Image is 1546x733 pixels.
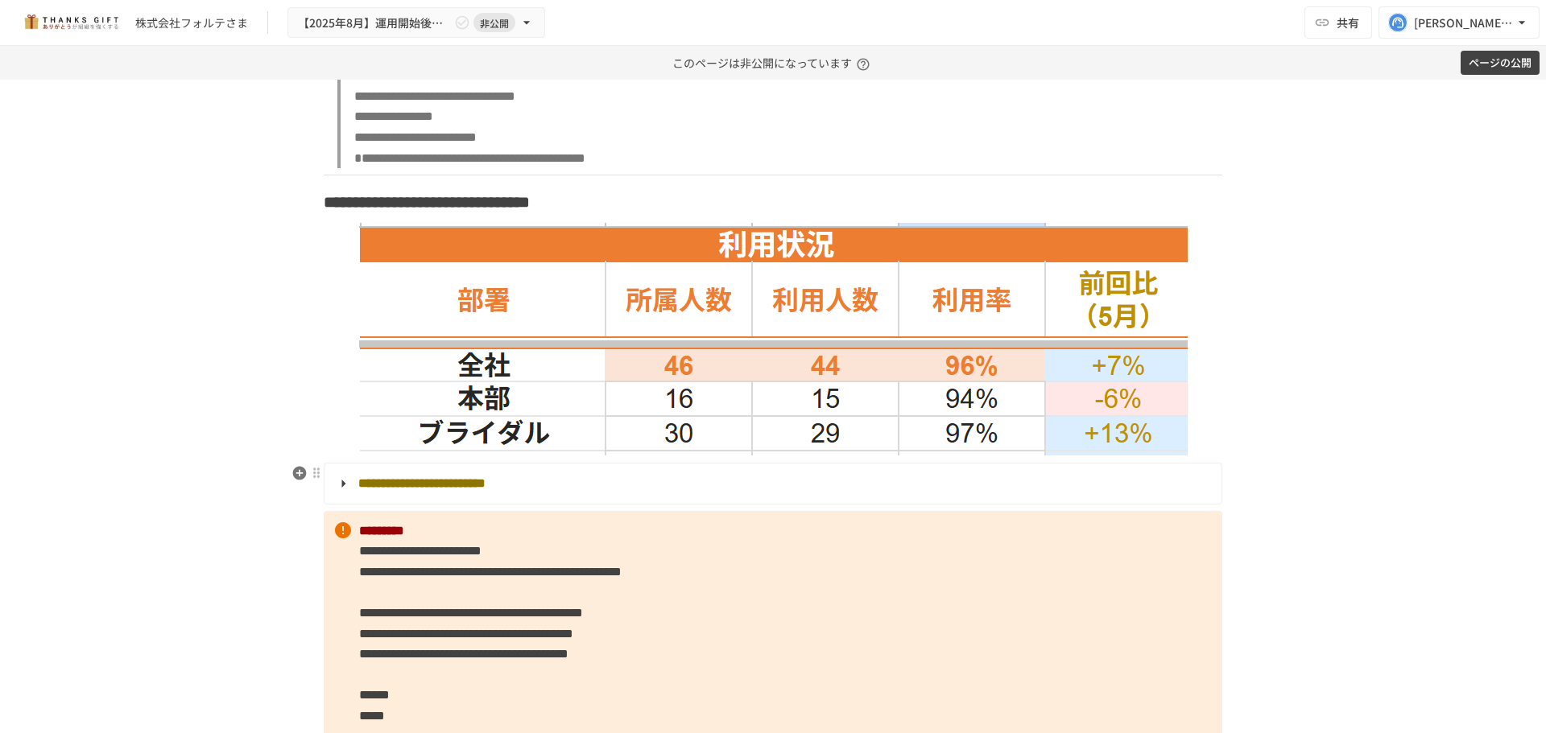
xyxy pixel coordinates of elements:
span: 共有 [1337,14,1359,31]
p: このページは非公開になっています [672,46,874,80]
img: d1XSIuhejKCYBYuW7rZ7TKBGgQxGdeHnzY2nSGB8BX8 [359,223,1188,455]
img: mMP1OxWUAhQbsRWCurg7vIHe5HqDpP7qZo7fRoNLXQh [19,10,122,35]
button: ページの公開 [1461,51,1540,76]
button: 【2025年8月】運用開始後振り返りミーティング非公開 [287,7,545,39]
button: [PERSON_NAME][EMAIL_ADDRESS][DOMAIN_NAME] [1379,6,1540,39]
div: 株式会社フォルテさま [135,14,248,31]
button: 共有 [1304,6,1372,39]
span: 【2025年8月】運用開始後振り返りミーティング [298,13,451,33]
div: [PERSON_NAME][EMAIL_ADDRESS][DOMAIN_NAME] [1414,13,1514,33]
span: 非公開 [473,14,515,31]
